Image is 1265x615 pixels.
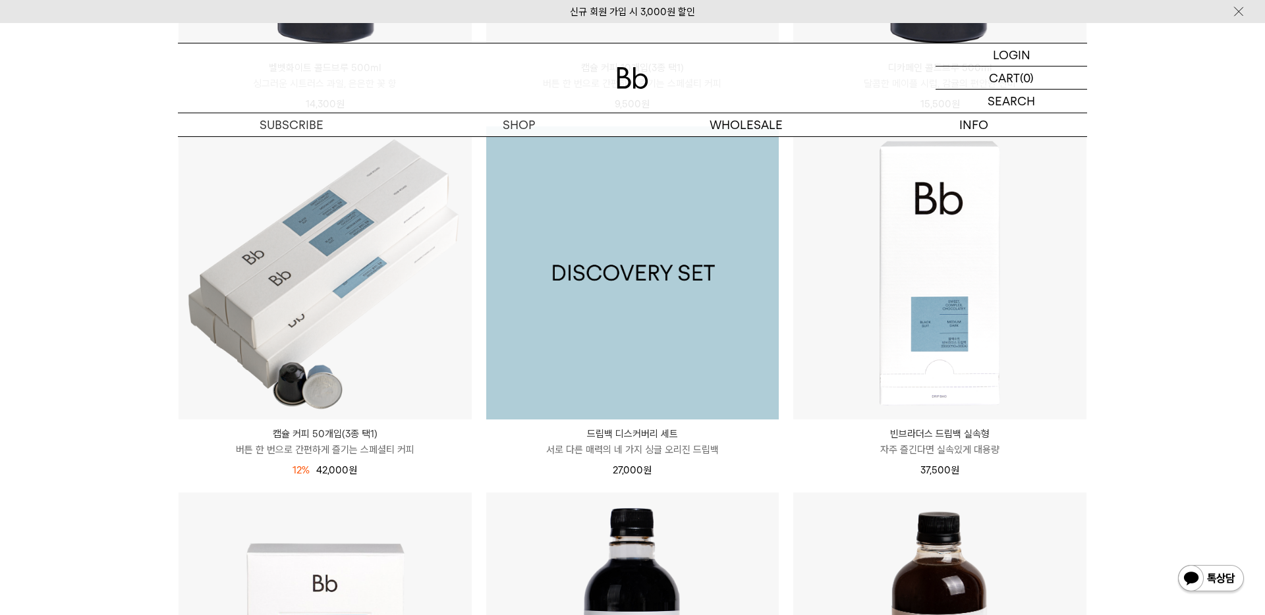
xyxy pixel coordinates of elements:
p: SEARCH [988,90,1035,113]
span: 42,000 [316,464,357,476]
span: 37,500 [920,464,959,476]
p: CART [989,67,1020,89]
span: 27,000 [613,464,652,476]
p: 드립백 디스커버리 세트 [486,426,779,442]
a: SHOP [405,113,632,136]
span: 원 [951,464,959,476]
span: 원 [643,464,652,476]
a: SUBSCRIBE [178,113,405,136]
a: CART (0) [936,67,1087,90]
a: 신규 회원 가입 시 3,000원 할인 [570,6,695,18]
a: 빈브라더스 드립백 실속형 자주 즐긴다면 실속있게 대용량 [793,426,1086,458]
p: 자주 즐긴다면 실속있게 대용량 [793,442,1086,458]
img: 1000001174_add2_035.jpg [486,126,779,419]
img: 카카오톡 채널 1:1 채팅 버튼 [1177,564,1245,595]
a: 드립백 디스커버리 세트 [486,126,779,419]
p: WHOLESALE [632,113,860,136]
a: LOGIN [936,43,1087,67]
p: INFO [860,113,1087,136]
p: 버튼 한 번으로 간편하게 즐기는 스페셜티 커피 [179,442,472,458]
p: 서로 다른 매력의 네 가지 싱글 오리진 드립백 [486,442,779,458]
a: 드립백 디스커버리 세트 서로 다른 매력의 네 가지 싱글 오리진 드립백 [486,426,779,458]
img: 로고 [617,67,648,89]
p: LOGIN [993,43,1030,66]
img: 빈브라더스 드립백 실속형 [793,126,1086,419]
a: 캡슐 커피 50개입(3종 택1) 버튼 한 번으로 간편하게 즐기는 스페셜티 커피 [179,426,472,458]
p: 빈브라더스 드립백 실속형 [793,426,1086,442]
img: 캡슐 커피 50개입(3종 택1) [179,126,472,419]
span: 원 [349,464,357,476]
p: 캡슐 커피 50개입(3종 택1) [179,426,472,442]
div: 12% [293,462,310,478]
p: (0) [1020,67,1034,89]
